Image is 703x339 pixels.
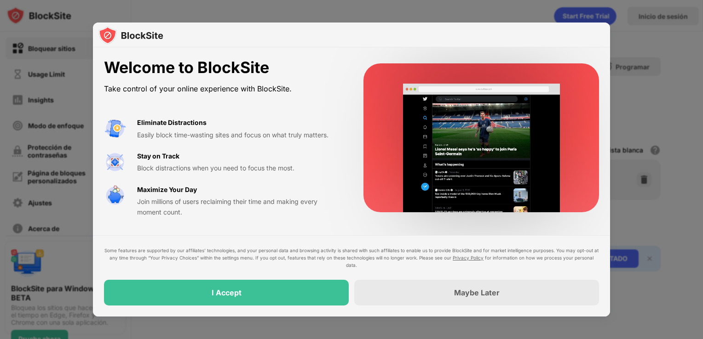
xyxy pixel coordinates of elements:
div: Block distractions when you need to focus the most. [137,163,341,173]
img: value-avoid-distractions.svg [104,118,126,140]
div: Some features are supported by our affiliates’ technologies, and your personal data and browsing ... [104,247,599,269]
div: Welcome to BlockSite [104,58,341,77]
div: I Accept [212,288,242,297]
div: Eliminate Distractions [137,118,207,128]
img: logo-blocksite.svg [98,26,163,45]
div: Join millions of users reclaiming their time and making every moment count. [137,197,341,217]
a: Privacy Policy [453,255,484,260]
img: value-safe-time.svg [104,185,126,207]
div: Easily block time-wasting sites and focus on what truly matters. [137,130,341,140]
div: Stay on Track [137,151,179,161]
img: value-focus.svg [104,151,126,173]
div: Maybe Later [454,288,500,297]
div: Maximize Your Day [137,185,197,195]
div: Take control of your online experience with BlockSite. [104,82,341,96]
